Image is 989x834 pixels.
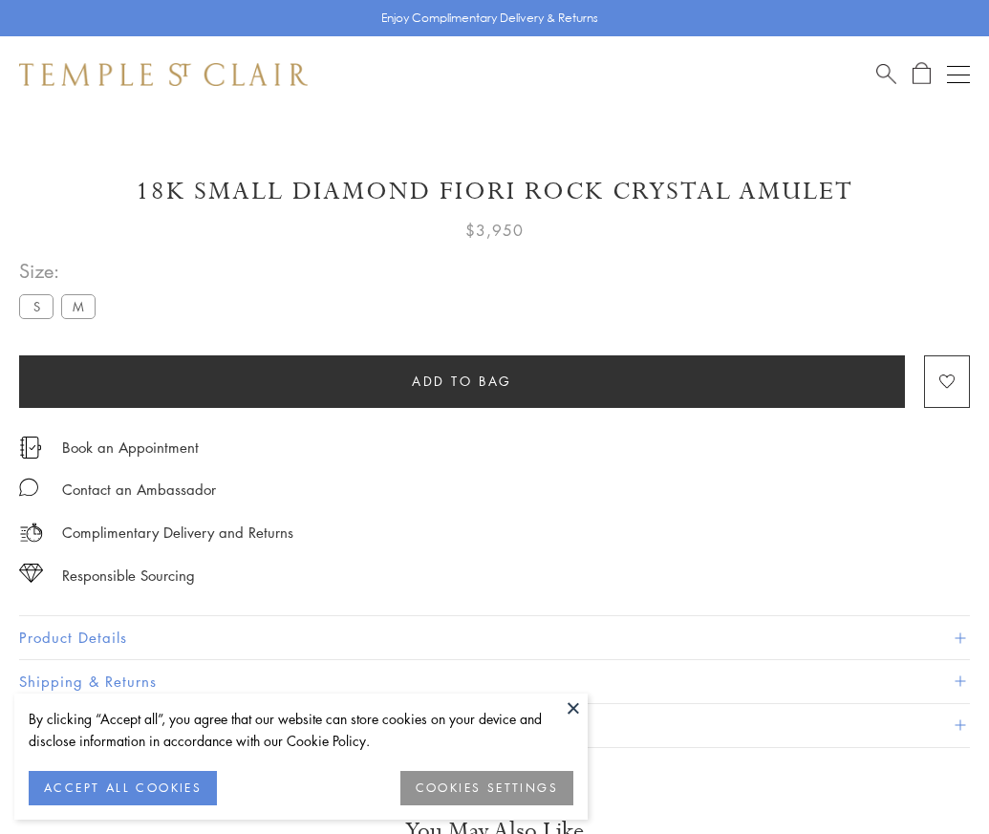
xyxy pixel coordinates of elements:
[19,175,970,208] h1: 18K Small Diamond Fiori Rock Crystal Amulet
[19,521,43,545] img: icon_delivery.svg
[876,62,896,86] a: Search
[19,355,905,408] button: Add to bag
[19,437,42,459] img: icon_appointment.svg
[19,478,38,497] img: MessageIcon-01_2.svg
[913,62,931,86] a: Open Shopping Bag
[29,708,573,752] div: By clicking “Accept all”, you agree that our website can store cookies on your device and disclos...
[19,63,308,86] img: Temple St. Clair
[412,371,512,392] span: Add to bag
[19,294,54,318] label: S
[381,9,598,28] p: Enjoy Complimentary Delivery & Returns
[62,521,293,545] p: Complimentary Delivery and Returns
[465,218,524,243] span: $3,950
[19,564,43,583] img: icon_sourcing.svg
[62,437,199,458] a: Book an Appointment
[29,771,217,805] button: ACCEPT ALL COOKIES
[19,660,970,703] button: Shipping & Returns
[19,616,970,659] button: Product Details
[61,294,96,318] label: M
[400,771,573,805] button: COOKIES SETTINGS
[62,564,195,588] div: Responsible Sourcing
[62,478,216,502] div: Contact an Ambassador
[19,255,103,287] span: Size:
[947,63,970,86] button: Open navigation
